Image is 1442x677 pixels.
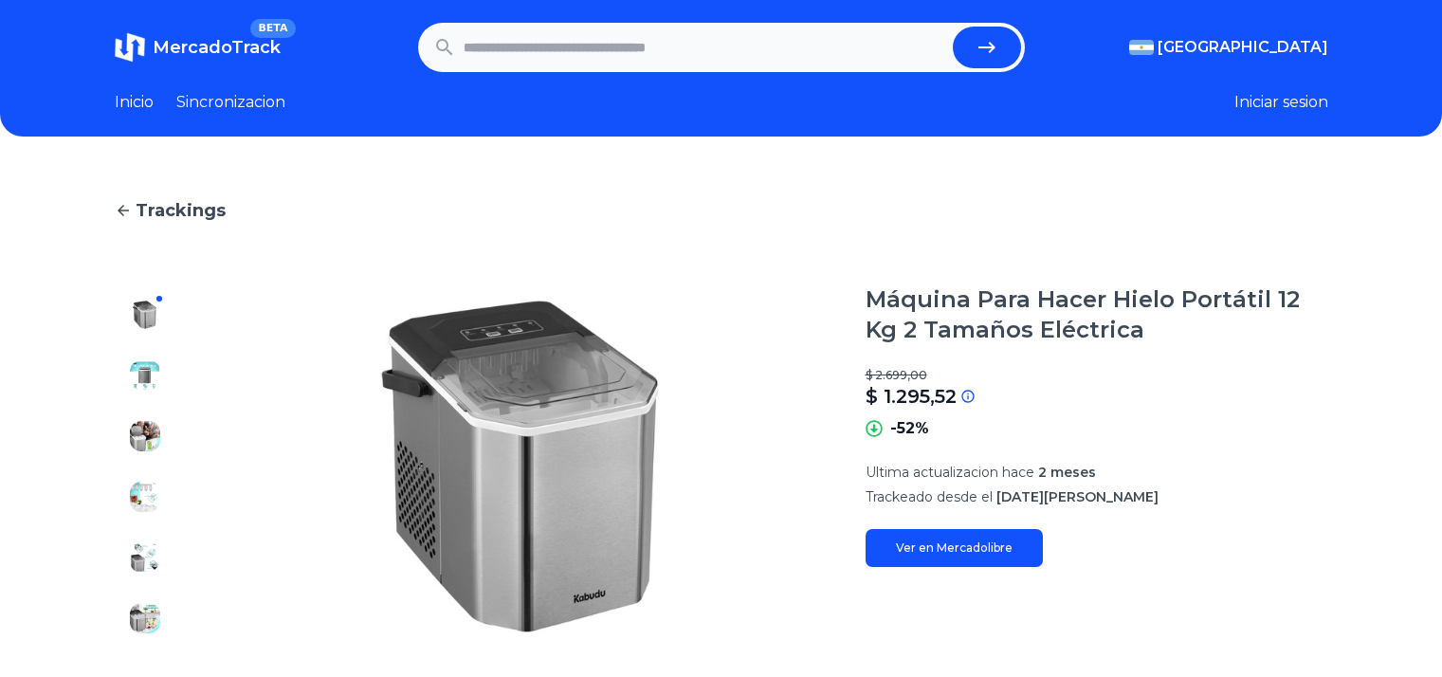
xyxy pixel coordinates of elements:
span: 2 meses [1038,464,1096,481]
a: Sincronizacion [176,91,285,114]
a: Ver en Mercadolibre [866,529,1043,567]
span: [GEOGRAPHIC_DATA] [1158,36,1328,59]
img: Máquina Para Hacer Hielo Portátil 12 Kg 2 Tamaños Eléctrica [130,482,160,512]
img: MercadoTrack [115,32,145,63]
p: $ 2.699,00 [866,368,1328,383]
a: Trackings [115,197,1328,224]
span: MercadoTrack [153,37,281,58]
button: [GEOGRAPHIC_DATA] [1129,36,1328,59]
img: Máquina Para Hacer Hielo Portátil 12 Kg 2 Tamaños Eléctrica [130,421,160,451]
a: MercadoTrackBETA [115,32,281,63]
span: Ultima actualizacion hace [866,464,1034,481]
button: Iniciar sesion [1234,91,1328,114]
h1: Máquina Para Hacer Hielo Portátil 12 Kg 2 Tamaños Eléctrica [866,284,1328,345]
span: [DATE][PERSON_NAME] [996,488,1159,505]
p: -52% [890,417,929,440]
img: Argentina [1129,40,1154,55]
span: Trackings [136,197,226,224]
a: Inicio [115,91,154,114]
img: Máquina Para Hacer Hielo Portátil 12 Kg 2 Tamaños Eléctrica [130,300,160,330]
img: Máquina Para Hacer Hielo Portátil 12 Kg 2 Tamaños Eléctrica [213,284,828,649]
p: $ 1.295,52 [866,383,957,410]
img: Máquina Para Hacer Hielo Portátil 12 Kg 2 Tamaños Eléctrica [130,542,160,573]
img: Máquina Para Hacer Hielo Portátil 12 Kg 2 Tamaños Eléctrica [130,603,160,633]
img: Máquina Para Hacer Hielo Portátil 12 Kg 2 Tamaños Eléctrica [130,360,160,391]
span: BETA [250,19,295,38]
span: Trackeado desde el [866,488,993,505]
